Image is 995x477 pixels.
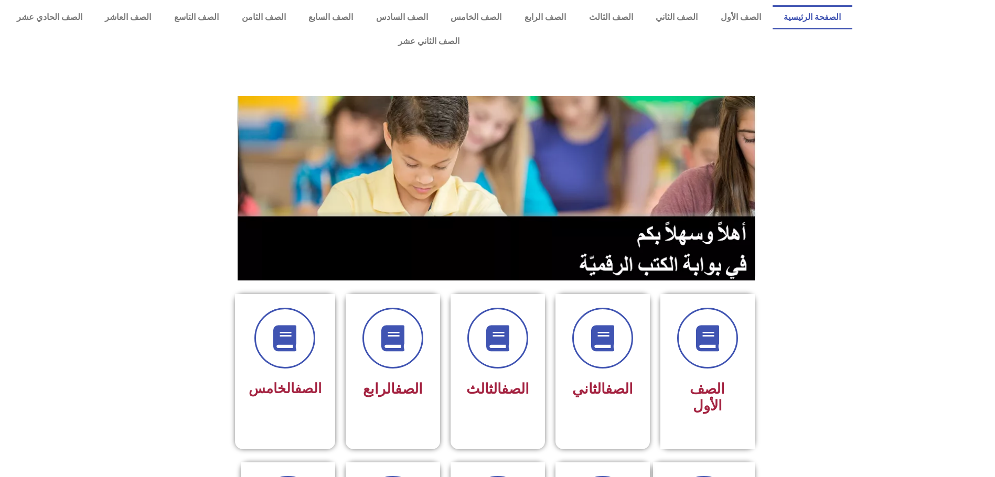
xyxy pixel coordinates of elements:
a: الصف الثاني [644,5,709,29]
a: الصف التاسع [163,5,230,29]
span: الثالث [466,381,529,397]
span: الثاني [572,381,633,397]
a: الصف العاشر [94,5,163,29]
a: الصفحة الرئيسية [773,5,853,29]
span: الصف الأول [690,381,725,414]
a: الصف الحادي عشر [5,5,94,29]
a: الصف الثالث [577,5,645,29]
a: الصف الرابع [513,5,577,29]
a: الصف [605,381,633,397]
a: الصف السابع [297,5,365,29]
span: الرابع [363,381,423,397]
span: الخامس [249,381,322,396]
a: الصف الثامن [230,5,297,29]
a: الصف الخامس [440,5,513,29]
a: الصف الأول [709,5,773,29]
a: الصف [395,381,423,397]
a: الصف [295,381,322,396]
a: الصف الثاني عشر [5,29,852,53]
a: الصف السادس [365,5,440,29]
a: الصف [501,381,529,397]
